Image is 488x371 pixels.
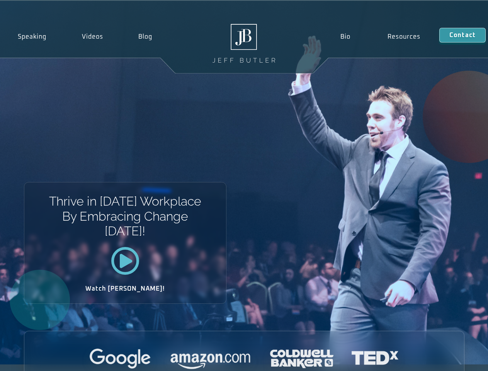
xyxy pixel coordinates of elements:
a: Contact [439,28,486,43]
span: Contact [449,32,476,38]
h1: Thrive in [DATE] Workplace By Embracing Change [DATE]! [48,194,202,238]
a: Bio [321,28,369,46]
nav: Menu [321,28,439,46]
a: Blog [121,28,170,46]
h2: Watch [PERSON_NAME]! [51,286,199,292]
a: Resources [369,28,439,46]
a: Videos [64,28,121,46]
